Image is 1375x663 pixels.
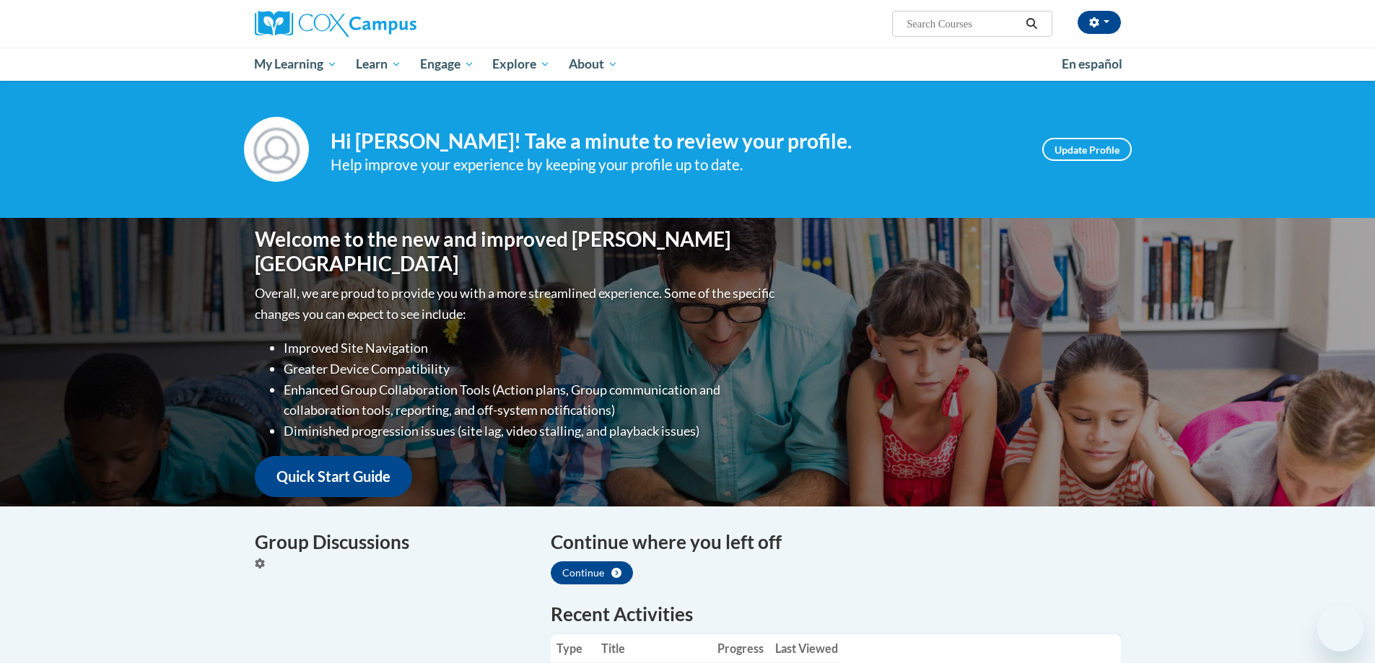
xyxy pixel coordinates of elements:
span: Engage [420,56,474,73]
span: En español [1062,56,1122,71]
li: Diminished progression issues (site lag, video stalling, and playback issues) [284,421,778,442]
th: Last Viewed [769,634,844,663]
a: Cox Campus [255,11,529,37]
a: Explore [483,48,559,81]
img: Profile Image [244,117,309,182]
a: Engage [411,48,484,81]
h4: Continue where you left off [551,528,1121,556]
a: Update Profile [1042,138,1132,161]
span: My Learning [254,56,337,73]
li: Improved Site Navigation [284,338,778,359]
a: En español [1052,49,1132,79]
li: Enhanced Group Collaboration Tools (Action plans, Group communication and collaboration tools, re... [284,379,778,421]
span: Explore [492,56,550,73]
img: Cox Campus [255,11,416,37]
p: Overall, we are proud to provide you with a more streamlined experience. Some of the specific cha... [255,283,778,325]
h1: Recent Activities [551,601,1121,627]
button: Search [1021,15,1042,32]
a: About [559,48,627,81]
th: Type [551,634,595,663]
th: Title [595,634,712,663]
button: Account Settings [1078,11,1121,34]
h4: Hi [PERSON_NAME]! Take a minute to review your profile. [331,129,1021,154]
button: Continue [551,561,633,584]
li: Greater Device Compatibility [284,359,778,379]
div: Main menu [233,48,1143,81]
div: Help improve your experience by keeping your profile up to date. [331,153,1021,177]
a: Learn [346,48,411,81]
input: Search Courses [905,15,1021,32]
th: Progress [712,634,769,663]
span: About [569,56,618,73]
h4: Group Discussions [255,528,529,556]
span: Learn [356,56,401,73]
a: Quick Start Guide [255,456,412,497]
iframe: Button to launch messaging window [1317,605,1363,651]
a: My Learning [245,48,347,81]
h1: Welcome to the new and improved [PERSON_NAME][GEOGRAPHIC_DATA] [255,227,778,276]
